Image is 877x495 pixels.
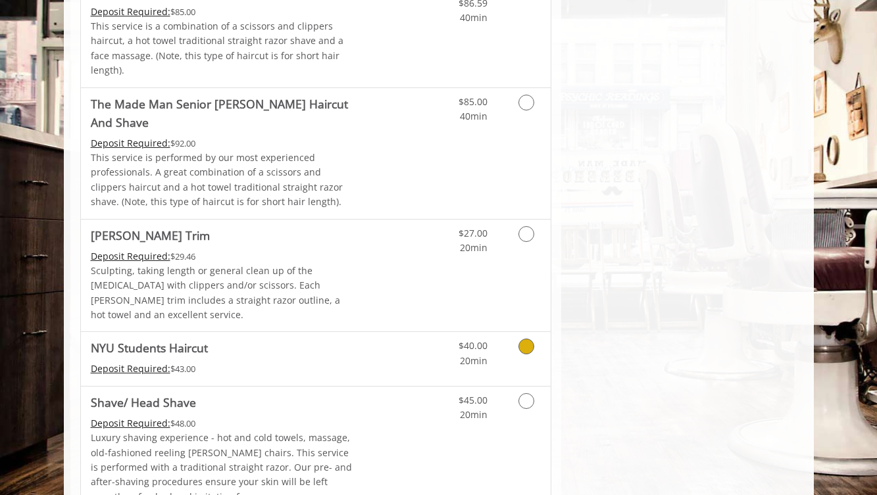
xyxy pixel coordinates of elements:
span: This service needs some Advance to be paid before we block your appointment [91,417,170,429]
b: The Made Man Senior [PERSON_NAME] Haircut And Shave [91,95,355,131]
div: $85.00 [91,5,355,19]
span: 20min [460,354,488,367]
span: $27.00 [459,227,488,239]
b: [PERSON_NAME] Trim [91,226,210,245]
p: This service is performed by our most experienced professionals. A great combination of a scissor... [91,151,355,210]
div: $43.00 [91,362,355,376]
span: This service needs some Advance to be paid before we block your appointment [91,5,170,18]
span: $45.00 [459,394,488,406]
span: $85.00 [459,95,488,108]
div: $48.00 [91,416,355,431]
span: This service needs some Advance to be paid before we block your appointment [91,137,170,149]
p: Sculpting, taking length or general clean up of the [MEDICAL_DATA] with clippers and/or scissors.... [91,264,355,323]
b: NYU Students Haircut [91,339,208,357]
span: 20min [460,408,488,421]
span: 20min [460,241,488,254]
p: This service is a combination of a scissors and clippers haircut, a hot towel traditional straigh... [91,19,355,78]
span: This service needs some Advance to be paid before we block your appointment [91,362,170,375]
div: $29.46 [91,249,355,264]
span: 40min [460,11,488,24]
div: $92.00 [91,136,355,151]
b: Shave/ Head Shave [91,393,196,412]
span: 40min [460,110,488,122]
span: This service needs some Advance to be paid before we block your appointment [91,250,170,262]
span: $40.00 [459,339,488,352]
